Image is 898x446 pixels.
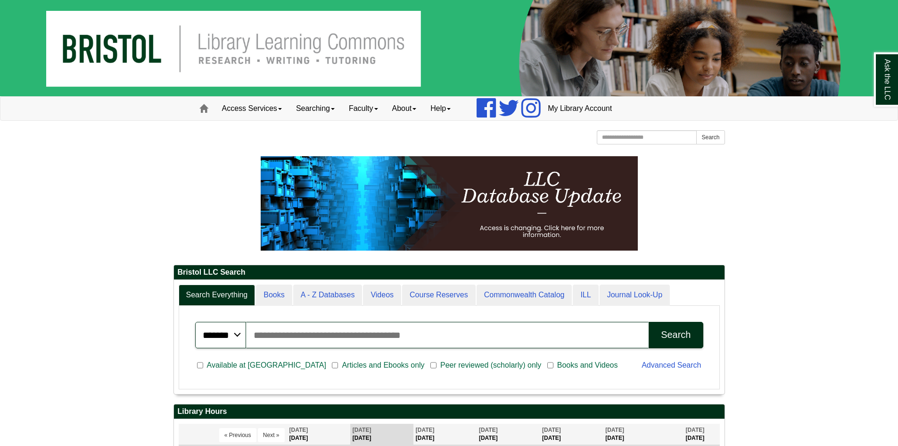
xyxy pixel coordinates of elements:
[174,404,725,419] h2: Library Hours
[479,427,498,433] span: [DATE]
[350,424,413,445] th: [DATE]
[179,285,255,306] a: Search Everything
[685,427,704,433] span: [DATE]
[540,424,603,445] th: [DATE]
[219,428,256,442] button: « Previous
[696,130,725,144] button: Search
[553,360,622,371] span: Books and Videos
[385,97,424,120] a: About
[477,424,540,445] th: [DATE]
[261,156,638,251] img: HTML tutorial
[542,427,561,433] span: [DATE]
[289,97,342,120] a: Searching
[353,427,371,433] span: [DATE]
[197,361,203,370] input: Available at [GEOGRAPHIC_DATA]
[413,424,477,445] th: [DATE]
[332,361,338,370] input: Articles and Ebooks only
[683,424,719,445] th: [DATE]
[642,361,701,369] a: Advanced Search
[338,360,428,371] span: Articles and Ebooks only
[293,285,362,306] a: A - Z Databases
[573,285,598,306] a: ILL
[363,285,401,306] a: Videos
[600,285,670,306] a: Journal Look-Up
[661,329,691,340] div: Search
[437,360,545,371] span: Peer reviewed (scholarly) only
[342,97,385,120] a: Faculty
[423,97,458,120] a: Help
[174,265,725,280] h2: Bristol LLC Search
[215,97,289,120] a: Access Services
[541,97,619,120] a: My Library Account
[605,427,624,433] span: [DATE]
[649,322,703,348] button: Search
[402,285,476,306] a: Course Reserves
[287,424,350,445] th: [DATE]
[416,427,435,433] span: [DATE]
[289,427,308,433] span: [DATE]
[258,428,285,442] button: Next »
[603,424,683,445] th: [DATE]
[547,361,553,370] input: Books and Videos
[430,361,437,370] input: Peer reviewed (scholarly) only
[256,285,292,306] a: Books
[203,360,330,371] span: Available at [GEOGRAPHIC_DATA]
[477,285,572,306] a: Commonwealth Catalog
